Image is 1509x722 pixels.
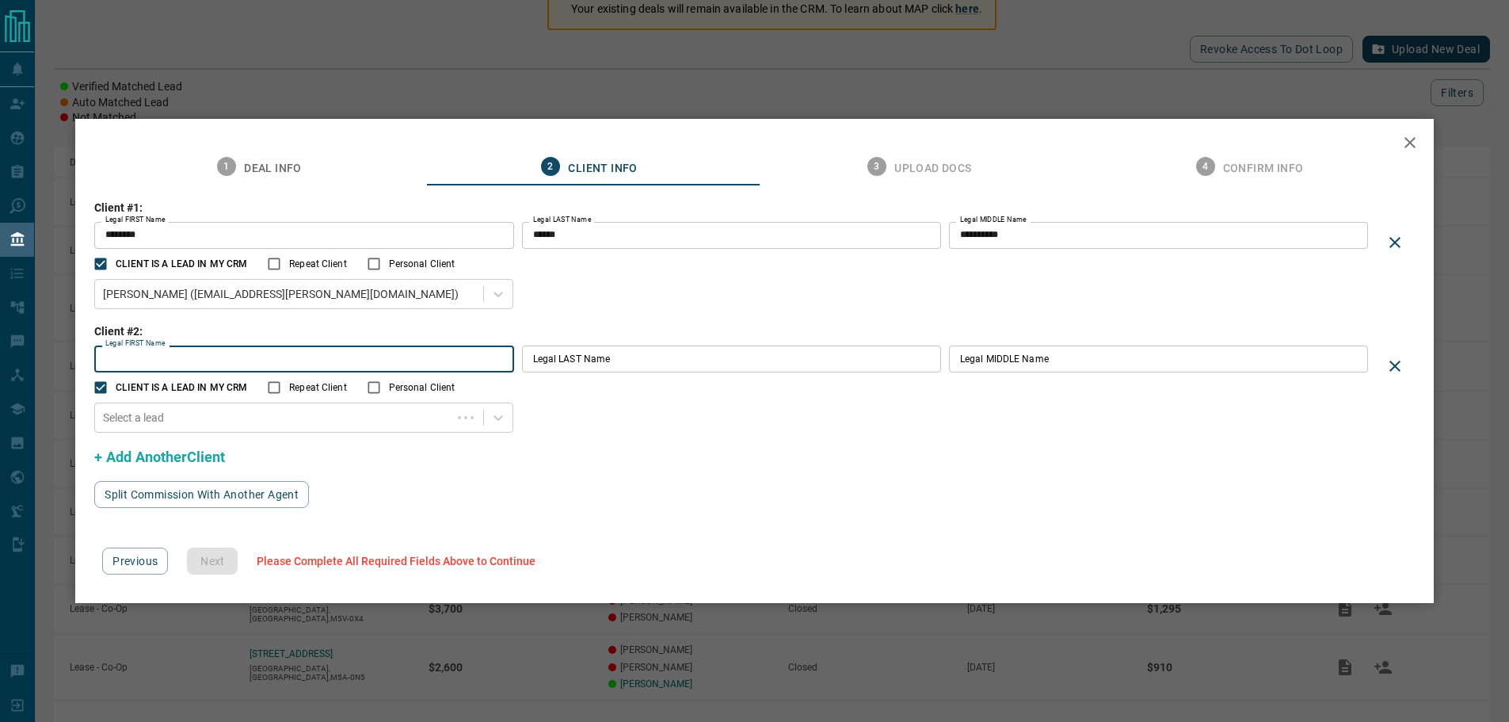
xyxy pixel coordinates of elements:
span: Client Info [568,162,637,176]
span: Personal Client [389,257,455,271]
span: CLIENT IS A LEAD IN MY CRM [116,380,247,395]
text: 1 [224,161,230,172]
button: Previous [102,548,168,575]
span: Repeat Client [289,380,346,395]
h3: Client #1: [94,201,1376,214]
label: Legal FIRST Name [105,215,166,225]
label: Legal MIDDLE Name [960,215,1027,225]
h3: Client #2: [94,325,1376,338]
span: Repeat Client [289,257,346,271]
span: Deal Info [244,162,302,176]
span: CLIENT IS A LEAD IN MY CRM [116,257,247,271]
div: Delete [1376,347,1415,385]
text: 2 [548,161,554,172]
span: Please Complete All Required Fields Above to Continue [257,555,535,567]
div: Delete [1376,223,1415,262]
label: Legal FIRST Name [105,338,166,349]
span: Personal Client [389,380,455,395]
button: Split Commission With Another Agent [94,481,309,508]
label: Legal LAST Name [533,215,591,225]
span: + Add AnotherClient [94,449,225,465]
